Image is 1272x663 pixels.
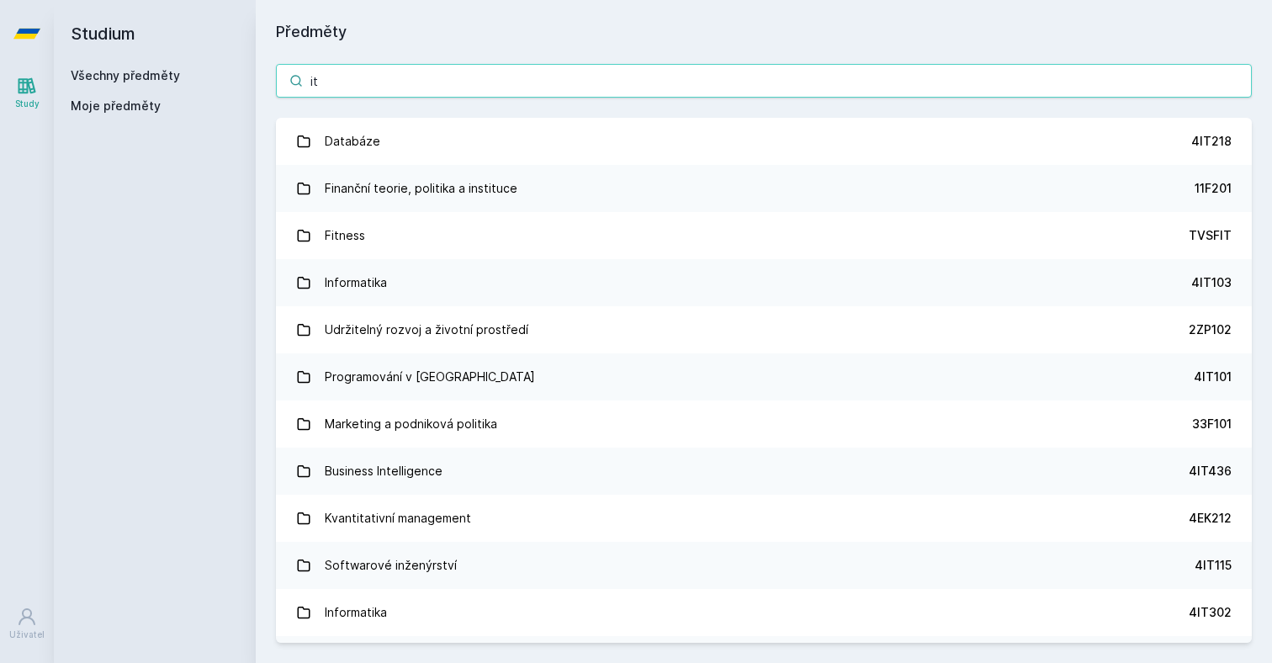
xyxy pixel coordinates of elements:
[325,125,380,158] div: Databáze
[276,259,1252,306] a: Informatika 4IT103
[276,589,1252,636] a: Informatika 4IT302
[276,118,1252,165] a: Databáze 4IT218
[1189,321,1232,338] div: 2ZP102
[276,64,1252,98] input: Název nebo ident předmětu…
[1189,227,1232,244] div: TVSFIT
[1189,510,1232,527] div: 4EK212
[15,98,40,110] div: Study
[3,598,50,650] a: Uživatel
[276,400,1252,448] a: Marketing a podniková politika 33F101
[9,629,45,641] div: Uživatel
[1194,369,1232,385] div: 4IT101
[1189,604,1232,621] div: 4IT302
[325,360,535,394] div: Programování v [GEOGRAPHIC_DATA]
[276,212,1252,259] a: Fitness TVSFIT
[1195,557,1232,574] div: 4IT115
[325,266,387,300] div: Informatika
[325,219,365,252] div: Fitness
[325,313,528,347] div: Udržitelný rozvoj a životní prostředí
[276,165,1252,212] a: Finanční teorie, politika a instituce 11F201
[325,596,387,629] div: Informatika
[276,542,1252,589] a: Softwarové inženýrství 4IT115
[71,98,161,114] span: Moje předměty
[1191,274,1232,291] div: 4IT103
[325,549,457,582] div: Softwarové inženýrství
[276,306,1252,353] a: Udržitelný rozvoj a životní prostředí 2ZP102
[325,501,471,535] div: Kvantitativní management
[276,448,1252,495] a: Business Intelligence 4IT436
[1195,180,1232,197] div: 11F201
[325,454,443,488] div: Business Intelligence
[71,68,180,82] a: Všechny předměty
[325,172,517,205] div: Finanční teorie, politika a instituce
[1192,416,1232,432] div: 33F101
[1189,463,1232,480] div: 4IT436
[325,407,497,441] div: Marketing a podniková politika
[1191,133,1232,150] div: 4IT218
[276,353,1252,400] a: Programování v [GEOGRAPHIC_DATA] 4IT101
[3,67,50,119] a: Study
[276,20,1252,44] h1: Předměty
[276,495,1252,542] a: Kvantitativní management 4EK212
